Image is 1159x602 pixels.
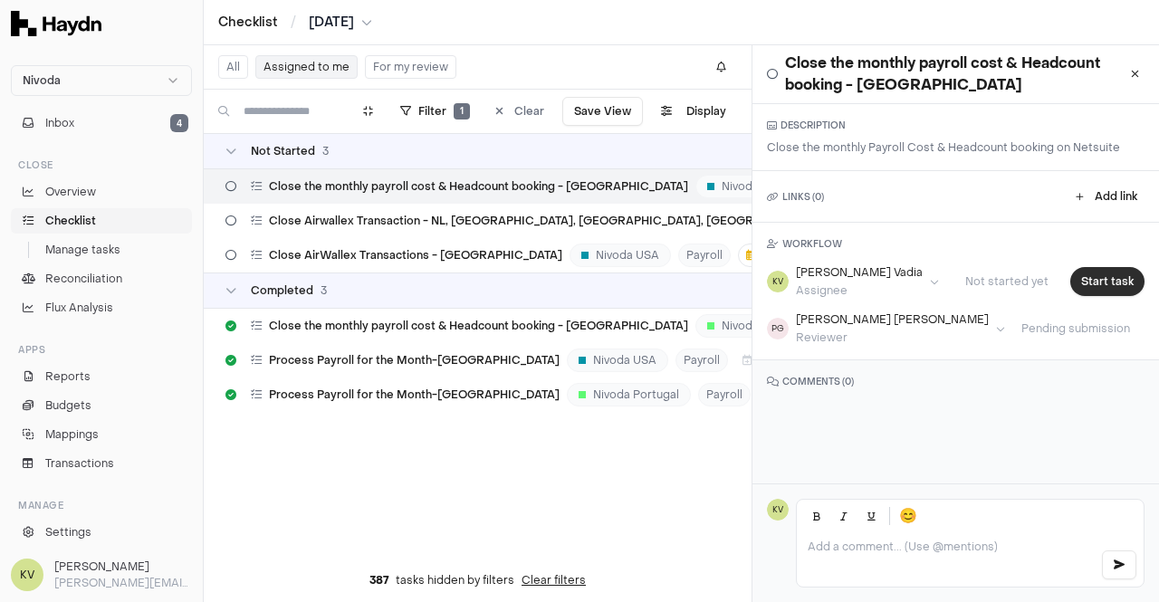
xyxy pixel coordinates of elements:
h3: LINKS ( 0 ) [767,190,824,204]
span: Overview [45,184,96,200]
div: Nivoda Portugal [695,314,819,338]
span: Transactions [45,455,114,472]
a: Mappings [11,422,192,447]
h3: COMMENTS ( 0 ) [767,375,1145,389]
span: KV [767,271,789,292]
a: Checklist [11,208,192,234]
button: KV[PERSON_NAME] VadiaAssignee [767,265,939,298]
button: Italic (Ctrl+I) [831,503,857,529]
p: [PERSON_NAME][EMAIL_ADDRESS][DOMAIN_NAME] [54,575,192,591]
span: 1 [454,103,470,119]
span: Reconciliation [45,271,122,287]
button: Bold (Ctrl+B) [804,503,829,529]
p: Close the monthly Payroll Cost & Headcount booking on Netsuite [767,139,1120,156]
span: PG [767,318,789,339]
span: Payroll [675,349,728,372]
span: Budgets [45,397,91,414]
span: [DATE] [309,14,354,32]
span: Checklist [45,213,96,229]
div: Apps [11,335,192,364]
span: [DATE] [746,248,801,263]
span: Nivoda [23,73,61,88]
div: Close [11,150,192,179]
a: Overview [11,179,192,205]
span: Pending submission [1007,321,1145,336]
span: Not Started [251,144,315,158]
button: All [218,55,248,79]
a: Reconciliation [11,266,192,291]
span: Flux Analysis [45,300,113,316]
span: Not started yet [951,274,1063,289]
button: Display [650,97,737,126]
button: Assigned to me [255,55,358,79]
div: Nivoda USA [695,175,797,198]
button: [DATE] [309,14,372,32]
a: Manage tasks [11,237,192,263]
a: Settings [11,520,192,545]
a: Flux Analysis [11,295,192,320]
div: Nivoda USA [570,244,671,267]
span: Close the monthly payroll cost & Headcount booking - [GEOGRAPHIC_DATA] [269,319,688,333]
div: tasks hidden by filters [204,559,752,602]
button: Save View [562,97,643,126]
span: Reports [45,368,91,385]
button: PG[PERSON_NAME] [PERSON_NAME]Reviewer [767,312,1005,345]
span: Payroll [678,244,731,267]
span: Manage tasks [45,242,120,258]
button: Filter1 [389,97,481,126]
div: Manage [11,491,192,520]
button: 😊 [896,503,921,529]
span: Settings [45,524,91,540]
button: Underline (Ctrl+U) [858,503,884,529]
span: Close Airwallex Transaction - NL, [GEOGRAPHIC_DATA], [GEOGRAPHIC_DATA], [GEOGRAPHIC_DATA] [269,214,829,228]
button: Nivoda [11,65,192,96]
button: [DATE] [738,244,809,267]
span: Completed [251,283,313,298]
span: Process Payroll for the Month-[GEOGRAPHIC_DATA] [269,387,560,402]
button: Start task [1070,267,1145,296]
img: Haydn Logo [11,11,101,36]
span: KV [11,559,43,591]
div: [PERSON_NAME] [PERSON_NAME] [796,312,989,327]
a: Budgets [11,393,192,418]
span: 387 [369,573,388,588]
span: Inbox [45,115,74,131]
span: Filter [418,104,446,119]
div: Nivoda USA [567,349,668,372]
span: 3 [321,283,327,298]
span: / [287,13,300,31]
nav: breadcrumb [218,14,372,32]
span: 😊 [899,505,917,527]
a: Transactions [11,451,192,476]
div: Assignee [796,283,923,298]
button: For my review [365,55,456,79]
button: Clear [484,97,555,126]
h3: DESCRIPTION [767,119,1120,132]
button: Clear filters [522,573,586,588]
h1: Close the monthly payroll cost & Headcount booking - [GEOGRAPHIC_DATA] [785,53,1126,96]
h3: [PERSON_NAME] [54,559,192,575]
span: Payroll [698,383,751,406]
span: Mappings [45,426,99,443]
span: Close the monthly payroll cost & Headcount booking - [GEOGRAPHIC_DATA] [269,179,688,194]
div: [PERSON_NAME] Vadia [796,265,923,280]
a: Reports [11,364,192,389]
h3: WORKFLOW [767,237,1145,251]
div: Reviewer [796,330,989,345]
span: KV [767,499,789,521]
div: Nivoda Portugal [567,383,691,406]
button: Add link [1068,186,1145,207]
button: + [735,349,770,372]
span: Process Payroll for the Month-[GEOGRAPHIC_DATA] [269,353,560,368]
span: Close AirWallex Transactions - [GEOGRAPHIC_DATA] [269,248,562,263]
span: 3 [322,144,329,158]
button: Inbox4 [11,110,192,136]
a: Checklist [218,14,278,32]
